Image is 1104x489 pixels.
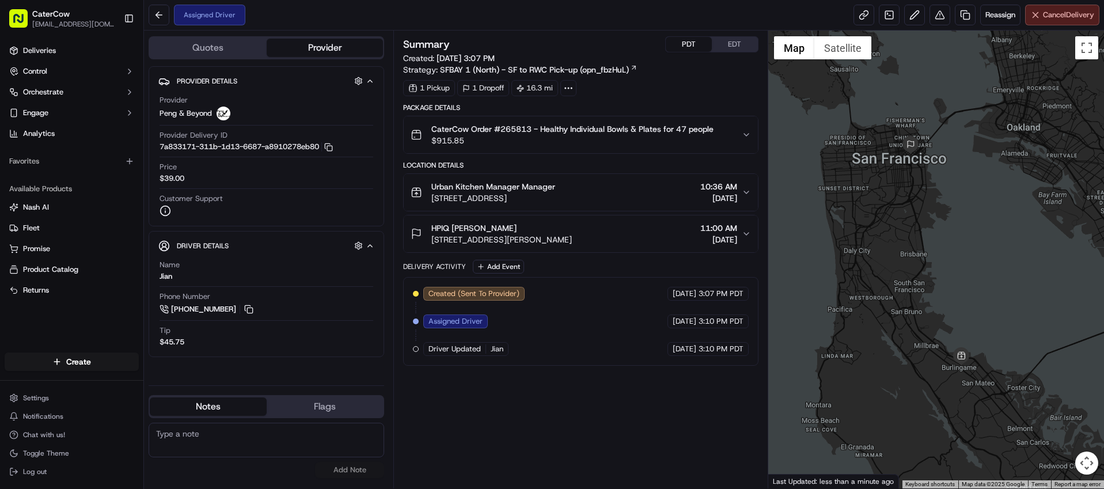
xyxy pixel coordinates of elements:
a: 💻API Documentation [93,162,189,183]
a: Promise [9,244,134,254]
span: Price [160,162,177,172]
span: Peng & Beyond [160,108,212,119]
button: [EMAIL_ADDRESS][DOMAIN_NAME] [32,20,115,29]
div: 📗 [12,168,21,177]
div: 16.3 mi [511,80,558,96]
button: Toggle fullscreen view [1075,36,1098,59]
span: Product Catalog [23,264,78,275]
img: Nash [12,12,35,35]
span: 11:00 AM [700,222,737,234]
button: Keyboard shortcuts [905,480,955,488]
button: Show satellite imagery [814,36,871,59]
div: Start new chat [39,110,189,122]
button: Settings [5,390,139,406]
span: CaterCow Order #265813 - Healthy Individual Bowls & Plates for 47 people [431,123,714,135]
span: Assigned Driver [428,316,483,327]
button: Driver Details [158,236,374,255]
span: Provider Delivery ID [160,130,227,141]
span: Toggle Theme [23,449,69,458]
span: Engage [23,108,48,118]
span: Map data ©2025 Google [962,481,1025,487]
span: Nash AI [23,202,49,213]
a: Powered byPylon [81,195,139,204]
span: Driver Updated [428,344,481,354]
div: We're available if you need us! [39,122,146,131]
div: 1 Dropoff [457,80,509,96]
span: [DATE] [700,192,737,204]
button: Show street map [774,36,814,59]
a: 📗Knowledge Base [7,162,93,183]
div: Strategy: [403,64,638,75]
button: Map camera controls [1075,452,1098,475]
span: [DATE] [673,344,696,354]
span: Knowledge Base [23,167,88,179]
a: Analytics [5,124,139,143]
span: [PHONE_NUMBER] [171,304,236,314]
a: Fleet [9,223,134,233]
span: Chat with us! [23,430,65,439]
button: Provider Details [158,71,374,90]
span: Name [160,260,180,270]
span: Fleet [23,223,40,233]
a: Report a map error [1054,481,1101,487]
button: 7a833171-311b-1d13-6687-a8910278eb80 [160,142,333,152]
button: Quotes [150,39,267,57]
span: Returns [23,285,49,295]
span: [DATE] 3:07 PM [437,53,495,63]
span: 3:07 PM PDT [699,289,743,299]
button: Notifications [5,408,139,424]
a: Nash AI [9,202,134,213]
span: [DATE] [673,289,696,299]
span: API Documentation [109,167,185,179]
div: Favorites [5,152,139,170]
span: [DATE] [673,316,696,327]
span: Analytics [23,128,55,139]
button: Product Catalog [5,260,139,279]
button: Flags [267,397,384,416]
button: Fleet [5,219,139,237]
button: Reassign [980,5,1020,25]
button: Returns [5,281,139,300]
a: Deliveries [5,41,139,60]
div: $45.75 [160,337,184,347]
div: 1 Pickup [403,80,455,96]
img: Google [771,473,809,488]
span: 3:10 PM PDT [699,344,743,354]
span: Provider Details [177,77,237,86]
div: Package Details [403,103,758,112]
span: Phone Number [160,291,210,302]
div: Location Details [403,161,758,170]
button: Chat with us! [5,427,139,443]
span: Created (Sent To Provider) [428,289,519,299]
button: Start new chat [196,113,210,127]
button: Orchestrate [5,83,139,101]
span: Control [23,66,47,77]
a: SFBAY 1 (North) - SF to RWC Pick-up (opn_fbzHuL) [440,64,638,75]
a: Returns [9,285,134,295]
button: Toggle Theme [5,445,139,461]
span: Settings [23,393,49,403]
span: SFBAY 1 (North) - SF to RWC Pick-up (opn_fbzHuL) [440,64,629,75]
img: profile_peng_cartwheel.jpg [217,107,230,120]
button: HPIQ [PERSON_NAME][STREET_ADDRESS][PERSON_NAME]11:00 AM[DATE] [404,215,757,252]
a: Terms (opens in new tab) [1031,481,1048,487]
span: $39.00 [160,173,184,184]
a: Open this area in Google Maps (opens a new window) [771,473,809,488]
button: Provider [267,39,384,57]
span: Customer Support [160,194,223,204]
button: Log out [5,464,139,480]
span: Deliveries [23,46,56,56]
span: Jian [491,344,503,354]
span: Tip [160,325,170,336]
span: Create [66,356,91,367]
button: Nash AI [5,198,139,217]
div: 💻 [97,168,107,177]
div: Jian [160,271,172,282]
button: Add Event [473,260,524,274]
span: Orchestrate [23,87,63,97]
span: 10:36 AM [700,181,737,192]
span: Created: [403,52,495,64]
button: PDT [666,37,712,52]
button: CancelDelivery [1025,5,1099,25]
